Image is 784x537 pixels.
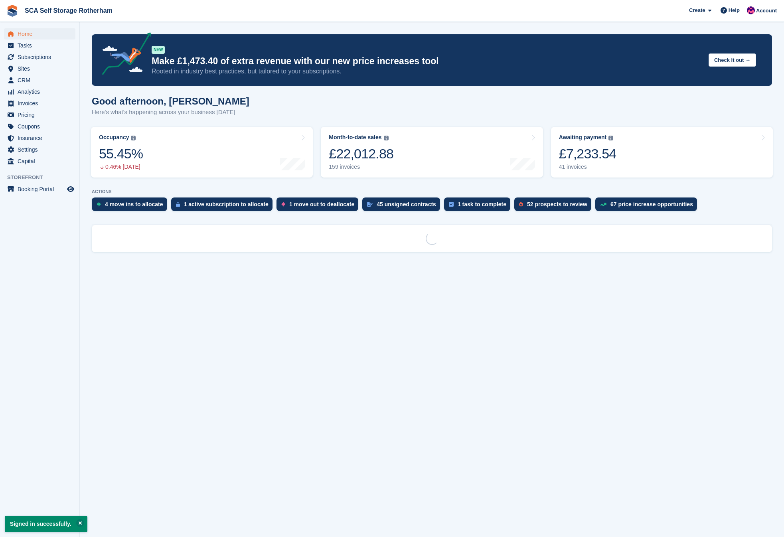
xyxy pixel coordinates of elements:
div: Awaiting payment [559,134,607,141]
div: 1 move out to deallocate [289,201,354,207]
div: Month-to-date sales [329,134,381,141]
div: 45 unsigned contracts [377,201,436,207]
a: Occupancy 55.45% 0.46% [DATE] [91,127,313,178]
a: Awaiting payment £7,233.54 41 invoices [551,127,773,178]
img: icon-info-grey-7440780725fd019a000dd9b08b2336e03edf1995a4989e88bcd33f0948082b44.svg [608,136,613,140]
img: price_increase_opportunities-93ffe204e8149a01c8c9dc8f82e8f89637d9d84a8eef4429ea346261dce0b2c0.svg [600,203,606,206]
a: menu [4,86,75,97]
span: Pricing [18,109,65,120]
a: 1 task to complete [444,197,514,215]
a: menu [4,40,75,51]
div: 0.46% [DATE] [99,164,143,170]
span: Home [18,28,65,39]
div: 55.45% [99,146,143,162]
div: 41 invoices [559,164,616,170]
span: Storefront [7,174,79,182]
span: Tasks [18,40,65,51]
div: £22,012.88 [329,146,393,162]
button: Check it out → [709,53,756,67]
p: Make £1,473.40 of extra revenue with our new price increases tool [152,55,702,67]
span: Insurance [18,132,65,144]
img: move_outs_to_deallocate_icon-f764333ba52eb49d3ac5e1228854f67142a1ed5810a6f6cc68b1a99e826820c5.svg [281,202,285,207]
span: Create [689,6,705,14]
div: 1 active subscription to allocate [184,201,269,207]
img: prospect-51fa495bee0391a8d652442698ab0144808aea92771e9ea1ae160a38d050c398.svg [519,202,523,207]
a: SCA Self Storage Rotherham [22,4,116,17]
p: Rooted in industry best practices, but tailored to your subscriptions. [152,67,702,76]
img: Sam Chapman [747,6,755,14]
p: Here's what's happening across your business [DATE] [92,108,249,117]
span: Subscriptions [18,51,65,63]
a: 4 move ins to allocate [92,197,171,215]
a: menu [4,184,75,195]
span: Invoices [18,98,65,109]
h1: Good afternoon, [PERSON_NAME] [92,96,249,107]
img: stora-icon-8386f47178a22dfd0bd8f6a31ec36ba5ce8667c1dd55bd0f319d3a0aa187defe.svg [6,5,18,17]
img: active_subscription_to_allocate_icon-d502201f5373d7db506a760aba3b589e785aa758c864c3986d89f69b8ff3... [176,202,180,207]
span: Analytics [18,86,65,97]
span: Booking Portal [18,184,65,195]
span: Help [729,6,740,14]
span: CRM [18,75,65,86]
a: 1 move out to deallocate [276,197,362,215]
img: task-75834270c22a3079a89374b754ae025e5fb1db73e45f91037f5363f120a921f8.svg [449,202,454,207]
img: move_ins_to_allocate_icon-fdf77a2bb77ea45bf5b3d319d69a93e2d87916cf1d5bf7949dd705db3b84f3ca.svg [97,202,101,207]
span: Sites [18,63,65,74]
a: 1 active subscription to allocate [171,197,276,215]
a: 52 prospects to review [514,197,595,215]
span: Coupons [18,121,65,132]
img: icon-info-grey-7440780725fd019a000dd9b08b2336e03edf1995a4989e88bcd33f0948082b44.svg [131,136,136,140]
div: 159 invoices [329,164,393,170]
div: £7,233.54 [559,146,616,162]
p: ACTIONS [92,189,772,194]
a: Month-to-date sales £22,012.88 159 invoices [321,127,543,178]
a: menu [4,144,75,155]
div: 67 price increase opportunities [610,201,693,207]
a: 67 price increase opportunities [595,197,701,215]
a: menu [4,156,75,167]
a: 45 unsigned contracts [362,197,444,215]
span: Settings [18,144,65,155]
img: icon-info-grey-7440780725fd019a000dd9b08b2336e03edf1995a4989e88bcd33f0948082b44.svg [384,136,389,140]
a: menu [4,63,75,74]
img: contract_signature_icon-13c848040528278c33f63329250d36e43548de30e8caae1d1a13099fd9432cc5.svg [367,202,373,207]
span: Account [756,7,777,15]
div: 52 prospects to review [527,201,587,207]
div: 4 move ins to allocate [105,201,163,207]
a: menu [4,132,75,144]
p: Signed in successfully. [5,516,87,532]
a: Preview store [66,184,75,194]
img: price-adjustments-announcement-icon-8257ccfd72463d97f412b2fc003d46551f7dbcb40ab6d574587a9cd5c0d94... [95,32,151,78]
a: menu [4,75,75,86]
span: Capital [18,156,65,167]
div: NEW [152,46,165,54]
a: menu [4,51,75,63]
a: menu [4,98,75,109]
div: 1 task to complete [458,201,506,207]
div: Occupancy [99,134,129,141]
a: menu [4,109,75,120]
a: menu [4,121,75,132]
a: menu [4,28,75,39]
